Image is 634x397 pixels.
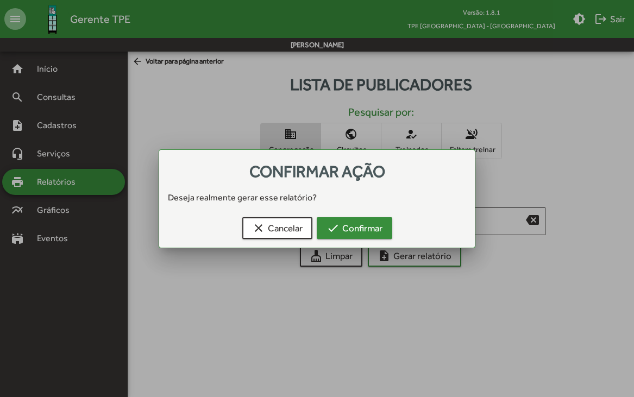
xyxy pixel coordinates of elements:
span: Cancelar [252,218,303,238]
mat-icon: check [327,222,340,235]
span: Confirmar ação [249,162,385,181]
div: Deseja realmente gerar esse relatório? [159,191,475,204]
button: Cancelar [242,217,312,239]
span: Confirmar [327,218,382,238]
mat-icon: clear [252,222,265,235]
button: Confirmar [317,217,392,239]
